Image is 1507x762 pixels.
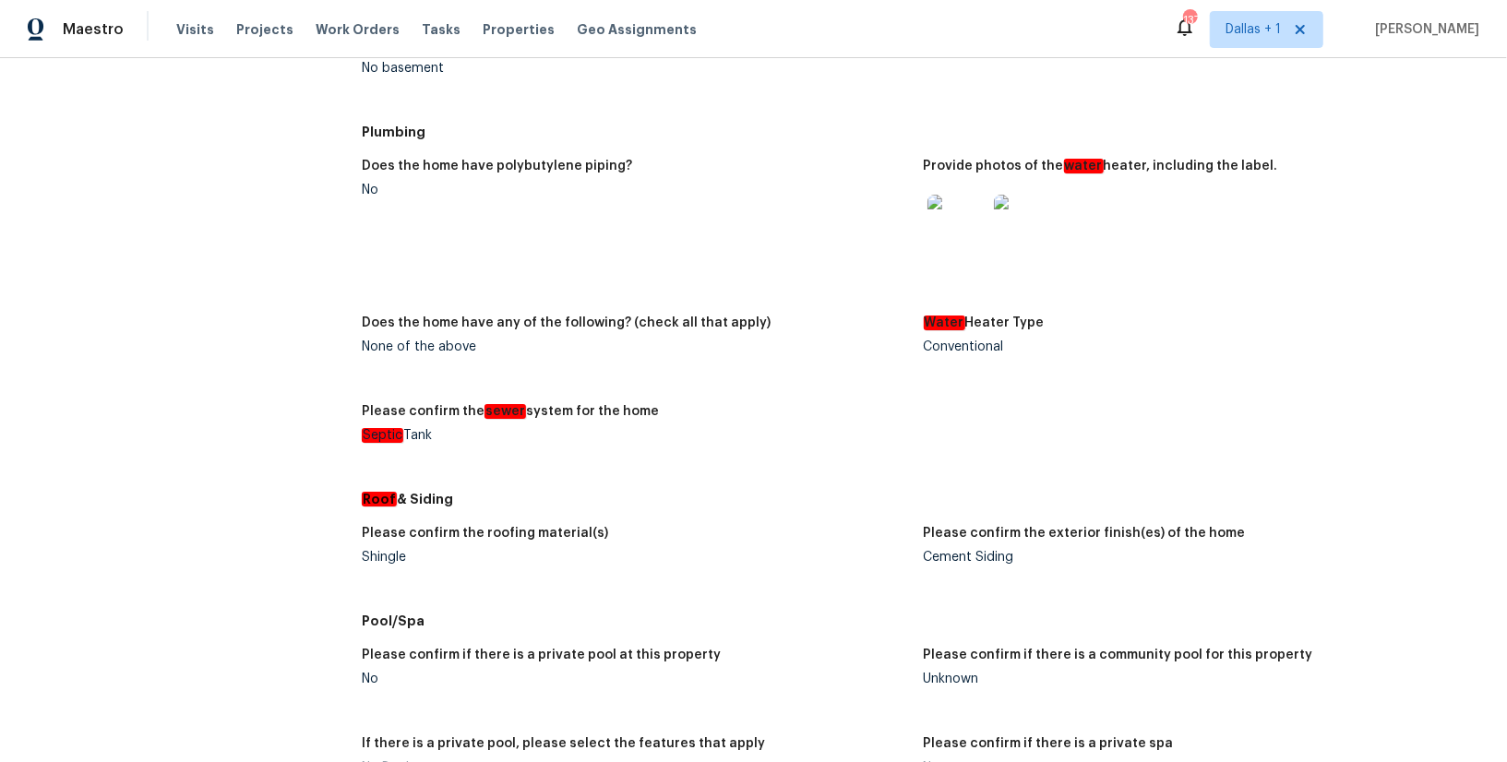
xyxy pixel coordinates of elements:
[1226,20,1281,39] span: Dallas + 1
[362,551,908,564] div: Shingle
[362,490,1485,508] h5: & Siding
[362,737,765,750] h5: If there is a private pool, please select the features that apply
[176,20,214,39] span: Visits
[924,649,1313,661] h5: Please confirm if there is a community pool for this property
[362,316,771,329] h5: Does the home have any of the following? (check all that apply)
[924,316,965,330] em: Water
[924,551,1470,564] div: Cement Siding
[924,527,1246,540] h5: Please confirm the exterior finish(es) of the home
[362,405,659,418] h5: Please confirm the system for the home
[362,649,721,661] h5: Please confirm if there is a private pool at this property
[362,340,908,353] div: None of the above
[924,340,1470,353] div: Conventional
[1183,11,1196,30] div: 137
[362,673,908,685] div: No
[362,62,908,75] div: No basement
[362,428,403,443] em: Septic
[236,20,293,39] span: Projects
[484,404,526,419] em: sewer
[362,527,608,540] h5: Please confirm the roofing material(s)
[924,316,1045,329] h5: Heater Type
[924,673,1470,685] div: Unknown
[924,160,1278,173] h5: Provide photos of the heater, including the label.
[362,160,632,173] h5: Does the home have polybutylene piping?
[1064,159,1104,173] em: water
[362,184,908,196] div: No
[63,20,124,39] span: Maestro
[362,612,1485,630] h5: Pool/Spa
[362,429,908,442] div: Tank
[1368,20,1479,39] span: [PERSON_NAME]
[924,737,1174,750] h5: Please confirm if there is a private spa
[577,20,697,39] span: Geo Assignments
[362,123,1485,141] h5: Plumbing
[483,20,555,39] span: Properties
[316,20,400,39] span: Work Orders
[362,492,397,506] em: Roof
[422,23,460,36] span: Tasks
